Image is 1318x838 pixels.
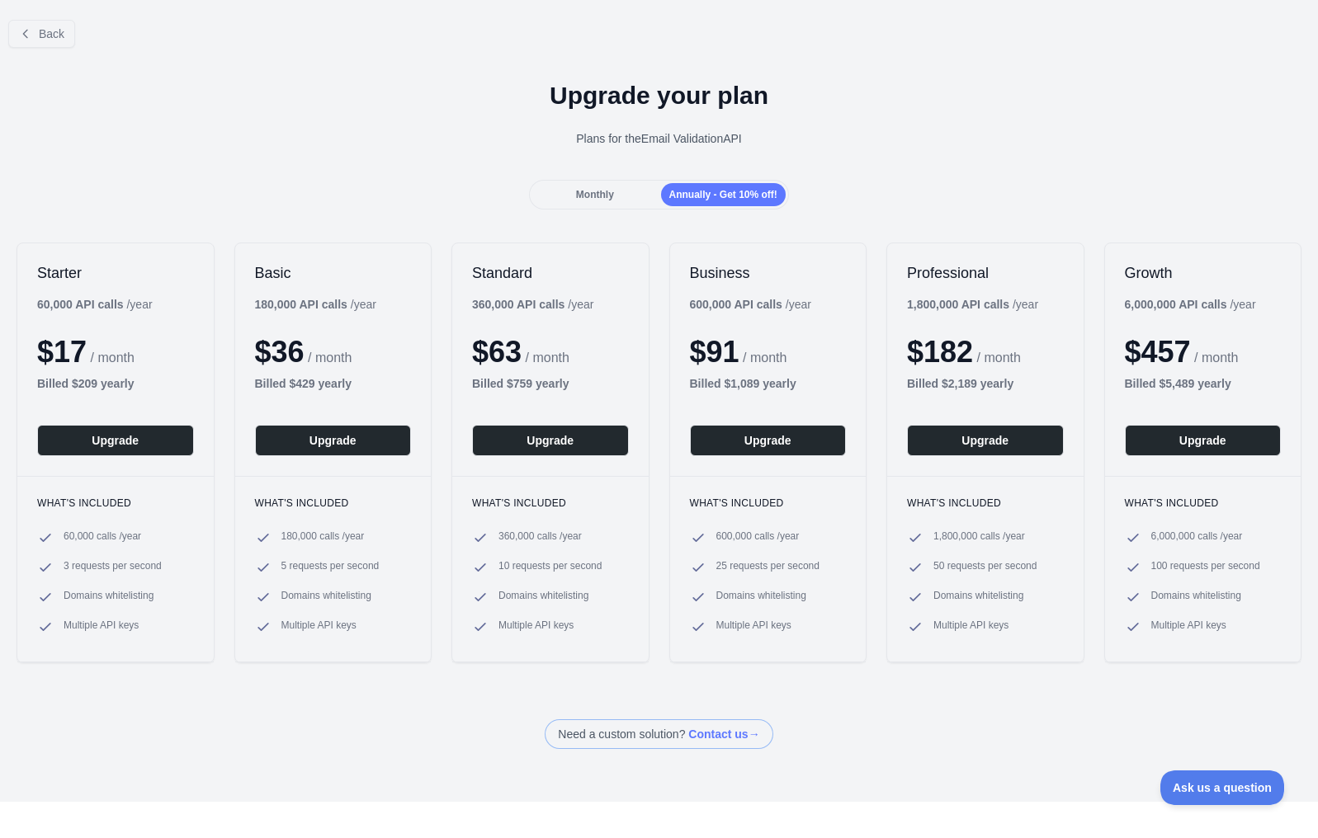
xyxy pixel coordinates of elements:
span: $ 91 [690,335,739,369]
b: Billed $ 1,089 yearly [690,377,796,390]
span: / month [526,351,569,365]
span: $ 63 [472,335,522,369]
iframe: Toggle Customer Support [1160,770,1285,805]
span: / month [743,351,787,365]
b: Billed $ 759 yearly [472,377,569,390]
span: / month [977,351,1021,365]
span: $ 182 [907,335,973,369]
b: Billed $ 2,189 yearly [907,377,1013,390]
